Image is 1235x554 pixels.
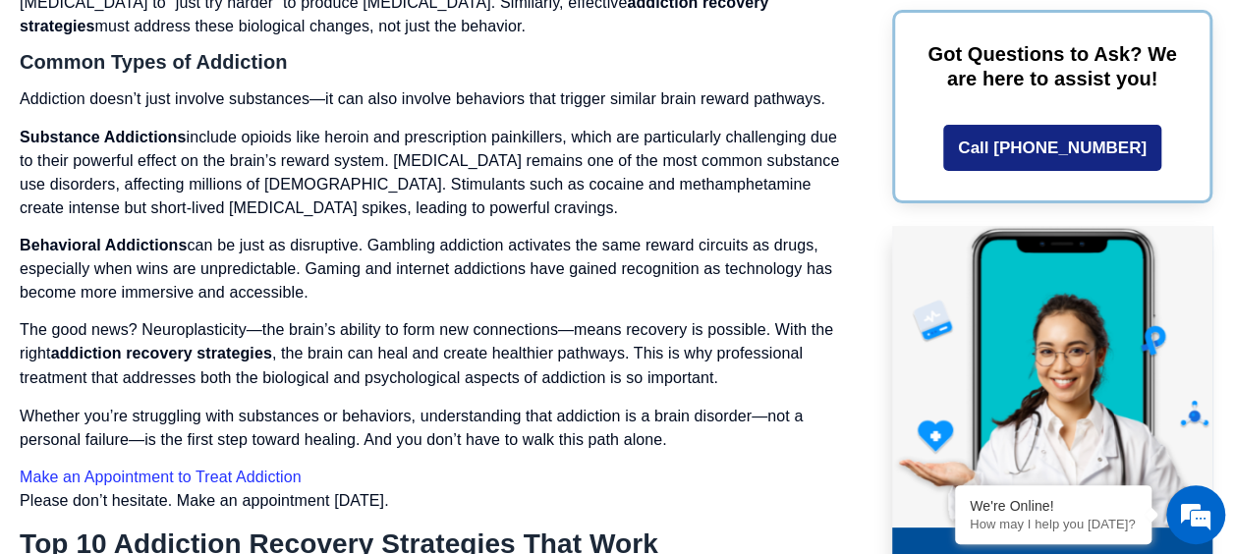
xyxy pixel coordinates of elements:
[20,465,848,512] p: Please don’t hesitate. Make an appointment [DATE].
[20,468,302,484] a: Make an Appointment to Treat Addiction
[22,101,51,131] div: Navigation go back
[20,87,848,111] p: Addiction doesn’t just involve substances—it can also involve behaviors that trigger similar brai...
[114,157,271,356] span: We're online!
[10,356,374,424] textarea: Type your message and hit 'Enter'
[51,345,272,361] strong: addiction recovery strategies
[20,318,848,389] p: The good news? Neuroplasticity—the brain’s ability to form new connections—means recovery is poss...
[20,237,187,253] strong: Behavioral Addictions
[943,125,1161,171] a: Call [PHONE_NUMBER]
[20,234,848,305] p: can be just as disruptive. Gambling addiction activates the same reward circuits as drugs, especi...
[20,129,186,145] strong: Substance Addictions
[20,52,848,72] h3: Common Types of Addiction
[132,103,360,129] div: Chat with us now
[322,10,369,57] div: Minimize live chat window
[925,42,1180,91] p: Got Questions to Ask? We are here to assist you!
[892,226,1212,527] img: Online Suboxone Treatment - Opioid Addiction Treatment using phone
[970,517,1137,531] p: How may I help you today?
[20,126,848,220] p: include opioids like heroin and prescription painkillers, which are particularly challenging due ...
[20,404,848,451] p: Whether you’re struggling with substances or behaviors, understanding that addiction is a brain d...
[970,498,1137,514] div: We're Online!
[958,139,1147,156] span: Call [PHONE_NUMBER]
